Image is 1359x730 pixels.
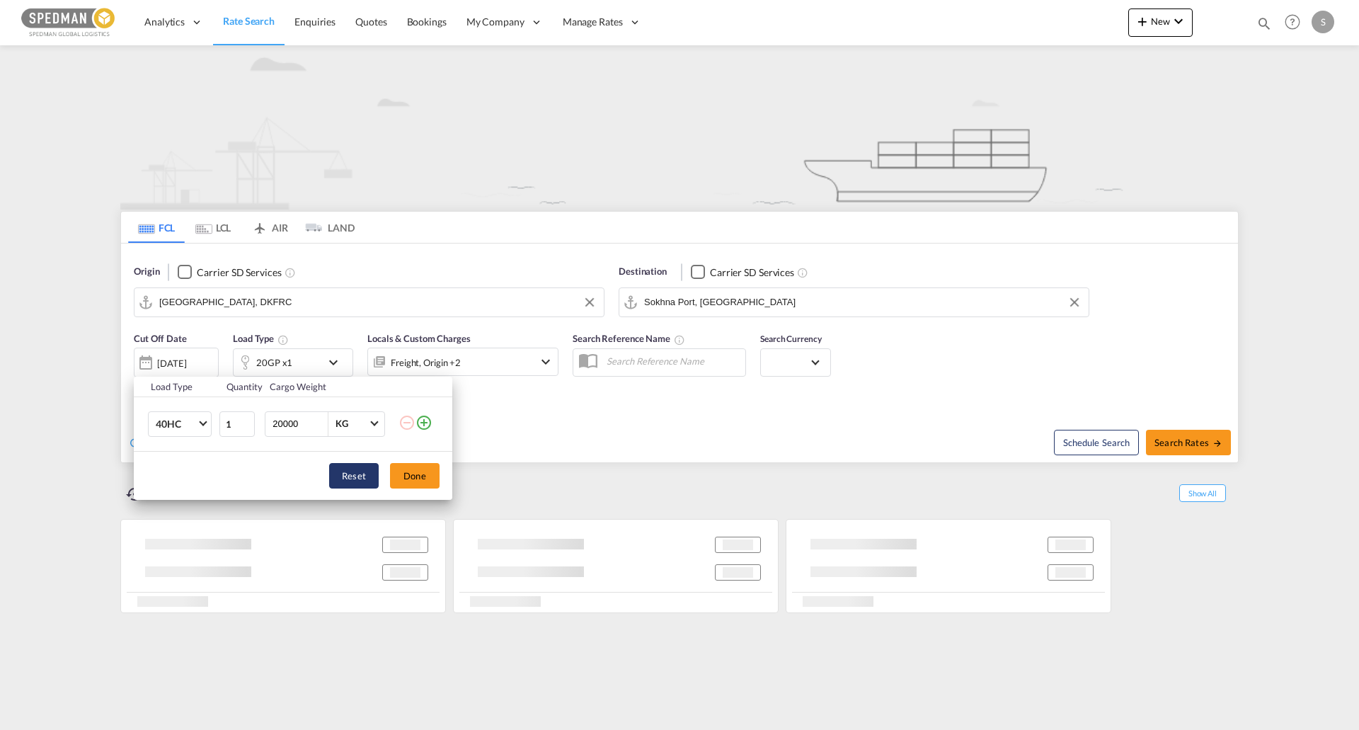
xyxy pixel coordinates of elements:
button: Reset [329,463,379,489]
th: Load Type [134,377,218,397]
input: Qty [219,411,255,437]
th: Quantity [218,377,262,397]
div: KG [336,418,348,429]
md-select: Choose: 40HC [148,411,212,437]
input: Enter Weight [271,412,328,436]
button: Done [390,463,440,489]
span: 40HC [156,417,197,431]
md-icon: icon-minus-circle-outline [398,414,415,431]
div: Cargo Weight [270,380,390,393]
md-icon: icon-plus-circle-outline [415,414,432,431]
